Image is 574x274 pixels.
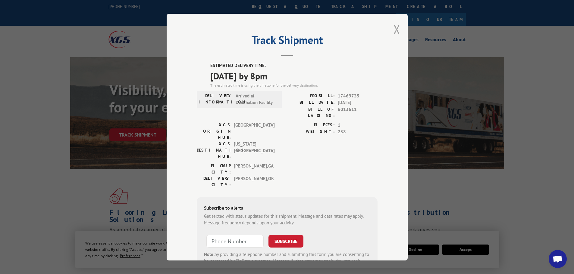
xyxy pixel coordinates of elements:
[210,62,378,69] label: ESTIMATED DELIVERY TIME:
[234,162,274,175] span: [PERSON_NAME] , GA
[206,235,264,247] input: Phone Number
[204,204,370,213] div: Subscribe to alerts
[268,235,303,247] button: SUBSCRIBE
[287,122,335,128] label: PIECES:
[197,36,378,47] h2: Track Shipment
[234,175,274,188] span: [PERSON_NAME] , OK
[199,92,233,106] label: DELIVERY INFORMATION:
[338,92,378,99] span: 17469735
[204,251,370,271] div: by providing a telephone number and submitting this form you are consenting to be contacted by SM...
[204,213,370,226] div: Get texted with status updates for this shipment. Message and data rates may apply. Message frequ...
[210,82,378,88] div: The estimated time is using the time zone for the delivery destination.
[338,128,378,135] span: 238
[234,140,274,159] span: [US_STATE][GEOGRAPHIC_DATA]
[338,99,378,106] span: [DATE]
[287,106,335,119] label: BILL OF LADING:
[204,251,215,257] strong: Note:
[210,69,378,82] span: [DATE] by 8pm
[197,162,231,175] label: PICKUP CITY:
[197,122,231,140] label: XGS ORIGIN HUB:
[197,175,231,188] label: DELIVERY CITY:
[234,122,274,140] span: [GEOGRAPHIC_DATA]
[236,92,276,106] span: Arrived at Destination Facility
[338,106,378,119] span: 6013611
[197,140,231,159] label: XGS DESTINATION HUB:
[287,92,335,99] label: PROBILL:
[287,128,335,135] label: WEIGHT:
[549,250,567,268] div: Open chat
[287,99,335,106] label: BILL DATE:
[338,122,378,128] span: 1
[394,21,400,37] button: Close modal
